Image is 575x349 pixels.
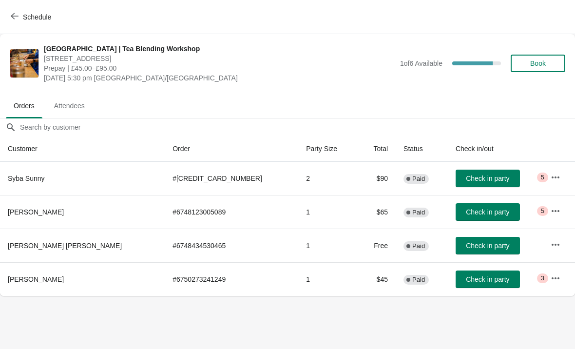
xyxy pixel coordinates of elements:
span: Check in party [466,174,509,182]
td: # 6750273241249 [165,262,298,296]
span: Syba Sunny [8,174,45,182]
td: $90 [358,162,396,195]
td: 1 [298,262,358,296]
td: 1 [298,229,358,262]
td: # 6748123005089 [165,195,298,229]
button: Check in party [456,237,520,254]
span: Book [530,59,546,67]
span: [DATE] 5:30 pm [GEOGRAPHIC_DATA]/[GEOGRAPHIC_DATA] [44,73,395,83]
span: Check in party [466,242,509,250]
span: 3 [541,274,544,282]
span: Paid [412,242,425,250]
img: London Covent Garden | Tea Blending Workshop [10,49,38,78]
button: Check in party [456,271,520,288]
span: Paid [412,209,425,216]
span: Schedule [23,13,51,21]
th: Status [396,136,448,162]
span: [STREET_ADDRESS] [44,54,395,63]
button: Schedule [5,8,59,26]
span: Paid [412,175,425,183]
span: [GEOGRAPHIC_DATA] | Tea Blending Workshop [44,44,395,54]
button: Check in party [456,170,520,187]
td: 1 [298,195,358,229]
span: Check in party [466,275,509,283]
th: Check in/out [448,136,543,162]
span: [PERSON_NAME] [8,208,64,216]
td: $45 [358,262,396,296]
td: Free [358,229,396,262]
span: Check in party [466,208,509,216]
td: 2 [298,162,358,195]
span: Orders [6,97,42,115]
span: Attendees [46,97,93,115]
input: Search by customer [19,118,575,136]
button: Book [511,55,565,72]
span: [PERSON_NAME] [8,275,64,283]
th: Total [358,136,396,162]
td: $65 [358,195,396,229]
span: 1 of 6 Available [400,59,442,67]
td: # 6748434530465 [165,229,298,262]
span: 5 [541,174,544,181]
td: # [CREDIT_CARD_NUMBER] [165,162,298,195]
button: Check in party [456,203,520,221]
span: [PERSON_NAME] [PERSON_NAME] [8,242,122,250]
th: Order [165,136,298,162]
th: Party Size [298,136,358,162]
span: 5 [541,207,544,215]
span: Prepay | £45.00–£95.00 [44,63,395,73]
span: Paid [412,276,425,284]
